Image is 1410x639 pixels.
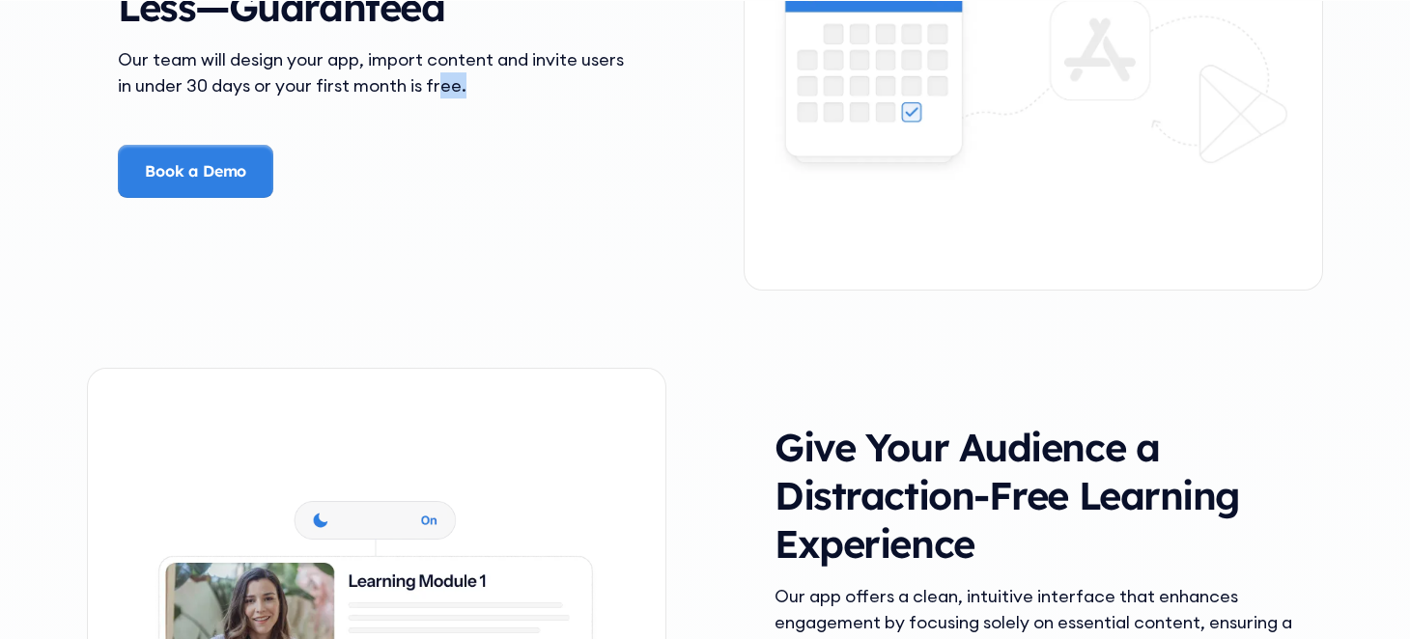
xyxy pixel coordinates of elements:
a: Book a Demo [118,145,273,197]
h3: Give Your Audience a Distraction-Free Learning Experience [775,423,1292,568]
div: Our team will design your app, import content and invite users in under 30 days or your first mon... [118,46,635,98]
